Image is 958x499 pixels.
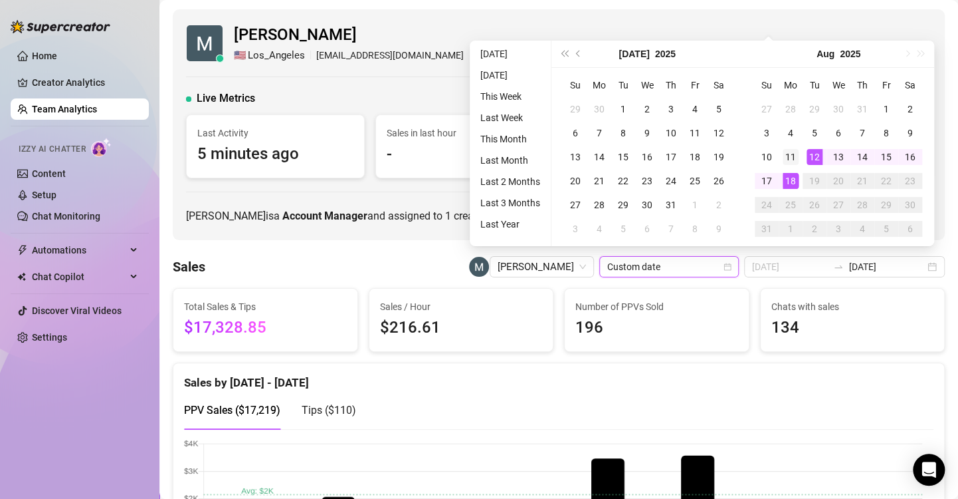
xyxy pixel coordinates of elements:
[635,145,659,169] td: 2025-07-16
[32,211,100,222] a: Chat Monitoring
[445,210,451,222] span: 1
[683,193,707,217] td: 2025-08-01
[611,193,635,217] td: 2025-07-29
[803,97,826,121] td: 2025-07-29
[380,315,543,341] span: $216.61
[779,97,803,121] td: 2025-07-28
[197,142,353,167] span: 5 minutes ago
[683,73,707,97] th: Fr
[755,97,779,121] td: 2025-07-27
[615,173,631,189] div: 22
[711,221,727,237] div: 9
[563,97,587,121] td: 2025-06-29
[759,221,775,237] div: 31
[575,299,738,314] span: Number of PPVs Sold
[469,257,489,277] img: Matt
[575,315,738,341] span: 196
[587,97,611,121] td: 2025-06-30
[826,73,850,97] th: We
[563,193,587,217] td: 2025-07-27
[755,169,779,193] td: 2025-08-17
[567,101,583,117] div: 29
[591,173,607,189] div: 21
[723,263,731,271] span: calendar
[850,217,874,241] td: 2025-09-04
[902,149,918,165] div: 16
[611,73,635,97] th: Tu
[639,101,655,117] div: 2
[663,101,679,117] div: 3
[591,149,607,165] div: 14
[913,454,945,486] div: Open Intercom Messenger
[571,41,586,67] button: Previous month (PageUp)
[659,121,683,145] td: 2025-07-10
[615,101,631,117] div: 1
[563,121,587,145] td: 2025-07-06
[498,257,586,277] span: Matt
[234,48,464,64] div: [EMAIL_ADDRESS][DOMAIN_NAME]
[898,97,922,121] td: 2025-08-02
[687,101,703,117] div: 4
[840,41,860,67] button: Choose a year
[755,193,779,217] td: 2025-08-24
[830,101,846,117] div: 30
[639,173,655,189] div: 23
[779,193,803,217] td: 2025-08-25
[663,221,679,237] div: 7
[687,125,703,141] div: 11
[803,73,826,97] th: Tu
[854,125,870,141] div: 7
[32,190,56,200] a: Setup
[635,73,659,97] th: We
[707,73,731,97] th: Sa
[659,217,683,241] td: 2025-08-07
[783,149,799,165] div: 11
[898,169,922,193] td: 2025-08-23
[898,217,922,241] td: 2025-09-06
[898,121,922,145] td: 2025-08-09
[655,41,676,67] button: Choose a year
[711,197,727,213] div: 2
[707,193,731,217] td: 2025-08-02
[475,67,545,83] li: [DATE]
[687,149,703,165] div: 18
[567,125,583,141] div: 6
[615,149,631,165] div: 15
[898,73,922,97] th: Sa
[850,97,874,121] td: 2025-07-31
[563,217,587,241] td: 2025-08-03
[184,404,280,416] span: PPV Sales ( $17,219 )
[779,121,803,145] td: 2025-08-04
[282,210,367,222] b: Account Manager
[563,73,587,97] th: Su
[830,173,846,189] div: 20
[878,173,894,189] div: 22
[475,88,545,104] li: This Week
[711,101,727,117] div: 5
[687,173,703,189] div: 25
[874,169,898,193] td: 2025-08-22
[783,221,799,237] div: 1
[32,104,97,114] a: Team Analytics
[683,169,707,193] td: 2025-07-25
[234,23,464,48] span: [PERSON_NAME]
[874,97,898,121] td: 2025-08-01
[659,193,683,217] td: 2025-07-31
[874,193,898,217] td: 2025-08-29
[567,173,583,189] div: 20
[803,169,826,193] td: 2025-08-19
[591,197,607,213] div: 28
[759,101,775,117] div: 27
[659,169,683,193] td: 2025-07-24
[659,97,683,121] td: 2025-07-03
[587,121,611,145] td: 2025-07-07
[17,245,28,255] span: thunderbolt
[587,73,611,97] th: Mo
[771,315,934,341] span: 134
[635,217,659,241] td: 2025-08-06
[711,125,727,141] div: 12
[771,299,934,314] span: Chats with sales
[611,145,635,169] td: 2025-07-15
[184,363,933,392] div: Sales by [DATE] - [DATE]
[755,121,779,145] td: 2025-08-03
